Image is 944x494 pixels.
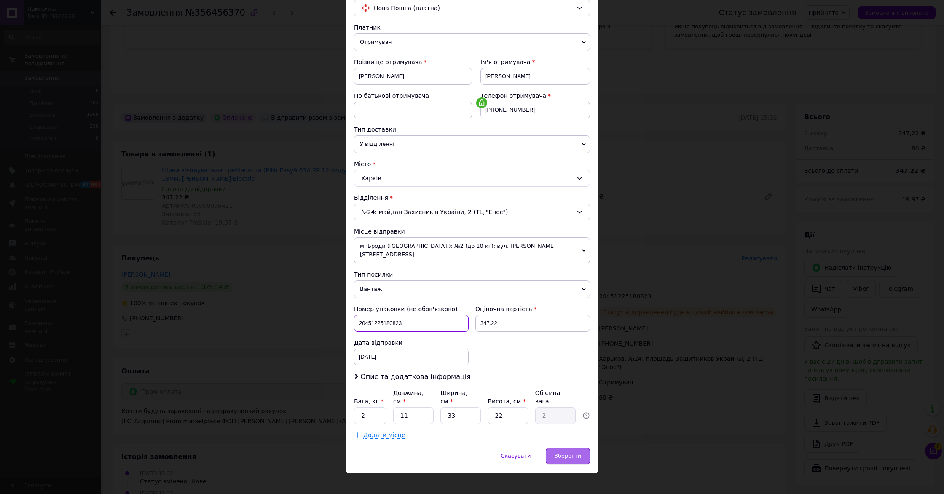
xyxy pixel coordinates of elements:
[354,271,393,278] span: Тип посилки
[475,305,590,313] div: Оціночна вартість
[354,33,590,51] span: Отримувач
[354,228,405,235] span: Місце відправки
[480,92,546,99] span: Телефон отримувача
[488,398,526,405] label: Висота, см
[480,59,531,65] span: Ім'я отримувача
[354,24,381,31] span: Платник
[354,204,590,220] div: №24: майдан Захисників України, 2 (ТЦ "Епос")
[354,237,590,263] span: м. Броди ([GEOGRAPHIC_DATA].): №2 (до 10 кг): вул. [PERSON_NAME][STREET_ADDRESS]
[535,389,576,405] div: Об'ємна вага
[501,453,531,459] span: Скасувати
[354,160,590,168] div: Місто
[393,389,424,405] label: Довжина, см
[440,389,467,405] label: Ширина, см
[363,432,405,439] span: Додати місце
[555,453,581,459] span: Зберегти
[354,338,469,347] div: Дата відправки
[360,373,471,381] span: Опис та додаткова інформація
[354,305,469,313] div: Номер упаковки (не обов'язково)
[354,398,383,405] label: Вага, кг
[354,92,429,99] span: По батькові отримувача
[374,3,573,13] span: Нова Пошта (платна)
[354,126,396,133] span: Тип доставки
[354,170,590,187] div: Харків
[354,59,422,65] span: Прізвище отримувача
[480,102,590,118] input: +380
[354,193,590,202] div: Відділення
[354,135,590,153] span: У відділенні
[354,280,590,298] span: Вантаж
